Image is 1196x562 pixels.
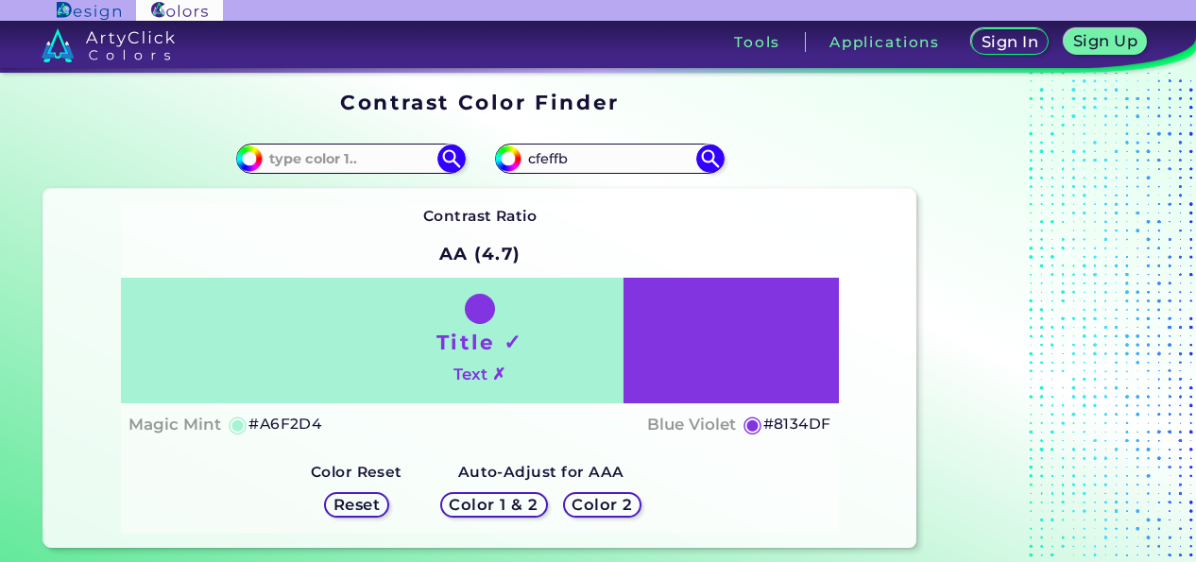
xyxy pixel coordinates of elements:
h4: Text ✗ [453,361,505,388]
strong: Color Reset [311,463,402,481]
input: type color 2.. [521,145,697,171]
strong: Contrast Ratio [423,207,538,225]
h5: #A6F2D4 [248,412,321,436]
h4: Blue Violet [647,411,736,438]
h5: Sign In [984,35,1036,49]
img: icon search [437,145,466,173]
input: type color 1.. [263,145,438,171]
h1: Title ✓ [436,328,523,356]
strong: Auto-Adjust for AAA [458,463,624,481]
a: Sign In [975,30,1046,55]
a: Sign Up [1068,30,1143,55]
h1: Contrast Color Finder [340,88,619,116]
h3: Tools [734,35,780,49]
h3: Applications [829,35,940,49]
iframe: Advertisement [924,84,1160,555]
img: logo_artyclick_colors_white.svg [42,28,175,62]
h5: Color 1 & 2 [453,498,535,512]
img: icon search [696,145,725,173]
h2: AA (4.7) [431,232,530,274]
h5: ◉ [228,413,248,435]
h4: Magic Mint [128,411,221,438]
img: ArtyClick Design logo [57,2,120,20]
h5: Reset [335,498,378,512]
h5: #8134DF [763,412,831,436]
h5: Sign Up [1076,34,1136,48]
h5: ◉ [743,413,763,435]
h5: Color 2 [574,498,630,512]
